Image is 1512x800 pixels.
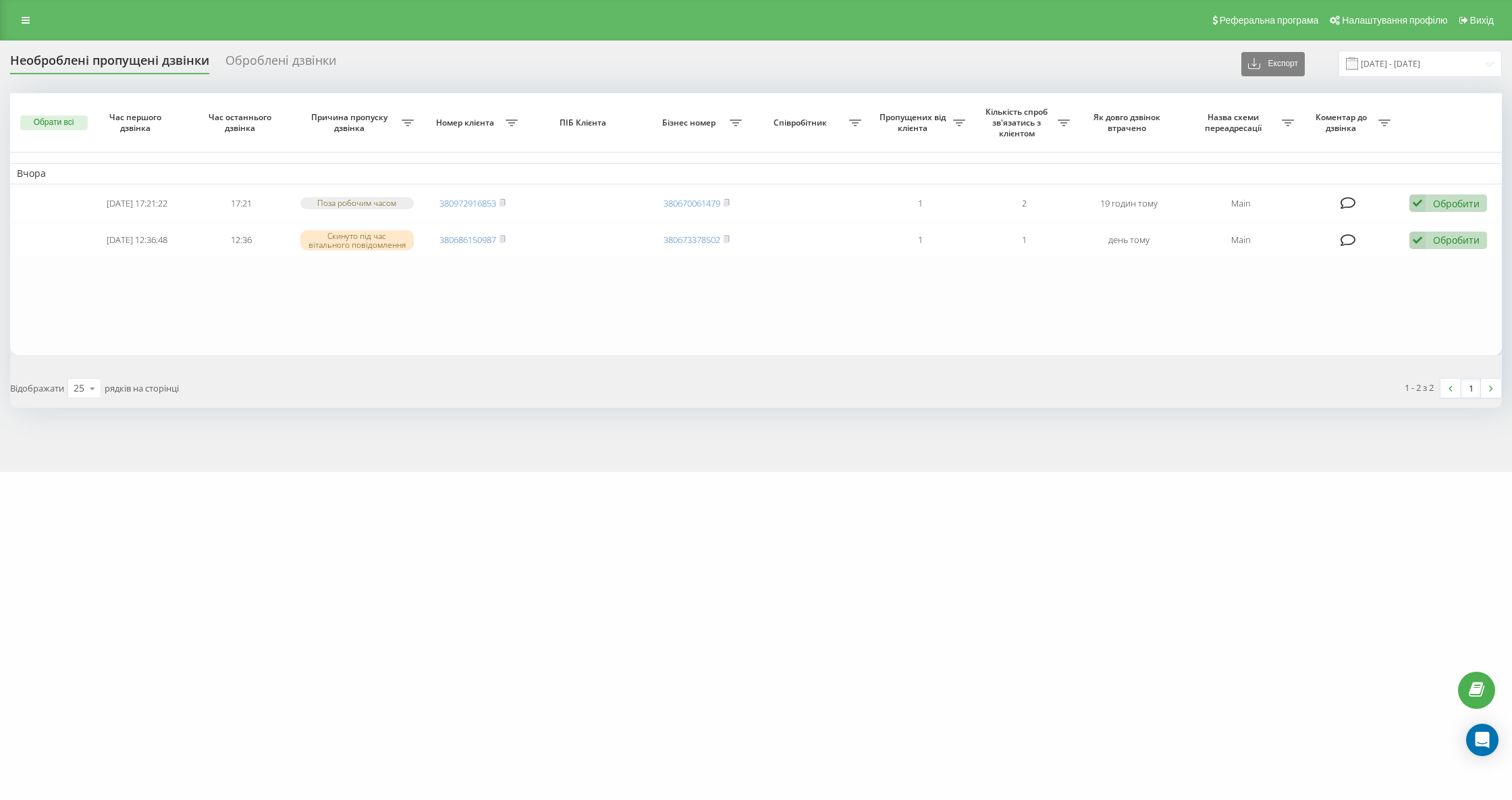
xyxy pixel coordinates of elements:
[96,112,178,133] span: Час першого дзвінка
[651,117,730,128] span: Бізнес номер
[979,107,1058,138] span: Кількість спроб зв'язатись з клієнтом
[664,197,720,209] a: 380670061479
[664,234,720,246] a: 380673378502
[1342,15,1447,26] span: Налаштування профілю
[225,53,336,74] div: Оброблені дзвінки
[868,223,973,259] td: 1
[74,381,84,395] div: 25
[1220,15,1319,26] span: Реферальна програма
[1077,187,1181,220] td: 19 годин тому
[300,230,413,250] div: Скинуто під час вітального повідомлення
[10,382,64,394] span: Відображати
[972,223,1077,259] td: 1
[1077,223,1181,259] td: день тому
[972,187,1077,220] td: 2
[85,223,190,259] td: [DATE] 12:36:48
[20,115,88,130] button: Обрати всі
[1181,223,1301,259] td: Main
[189,187,294,220] td: 17:21
[105,382,179,394] span: рядків на сторінці
[300,112,402,133] span: Причина пропуску дзвінка
[1433,197,1480,210] div: Обробити
[1088,112,1170,133] span: Як довго дзвінок втрачено
[1307,112,1379,133] span: Коментар до дзвінка
[1466,724,1498,756] div: Open Intercom Messenger
[1433,234,1480,246] div: Обробити
[10,53,209,74] div: Необроблені пропущені дзвінки
[1188,112,1282,133] span: Назва схеми переадресації
[10,163,1502,184] td: Вчора
[875,112,954,133] span: Пропущених від клієнта
[1181,187,1301,220] td: Main
[755,117,849,128] span: Співробітник
[427,117,506,128] span: Номер клієнта
[439,234,496,246] a: 380686150987
[537,117,632,128] span: ПІБ Клієнта
[439,197,496,209] a: 380972916853
[1470,15,1494,26] span: Вихід
[200,112,282,133] span: Час останнього дзвінка
[1461,379,1481,398] a: 1
[868,187,973,220] td: 1
[189,223,294,259] td: 12:36
[1241,52,1305,76] button: Експорт
[85,187,190,220] td: [DATE] 17:21:22
[1405,381,1434,394] div: 1 - 2 з 2
[300,197,413,209] div: Поза робочим часом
